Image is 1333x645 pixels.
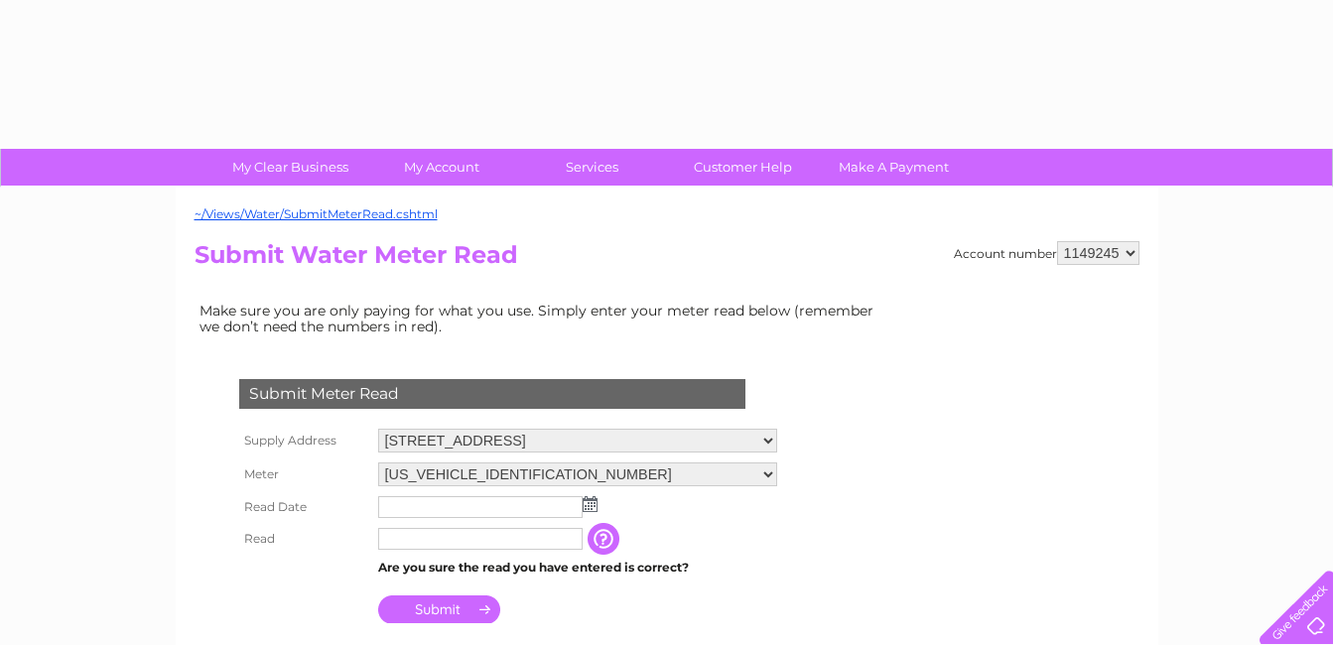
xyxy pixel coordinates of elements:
a: Make A Payment [812,149,976,186]
a: Services [510,149,674,186]
td: Are you sure the read you have entered is correct? [373,555,782,580]
a: ~/Views/Water/SubmitMeterRead.cshtml [195,206,438,221]
div: Submit Meter Read [239,379,745,409]
th: Read [234,523,373,555]
th: Read Date [234,491,373,523]
div: Account number [954,241,1139,265]
img: ... [583,496,598,512]
a: My Clear Business [208,149,372,186]
input: Submit [378,595,500,623]
h2: Submit Water Meter Read [195,241,1139,279]
a: Customer Help [661,149,825,186]
th: Supply Address [234,424,373,457]
a: My Account [359,149,523,186]
input: Information [588,523,623,555]
th: Meter [234,457,373,491]
td: Make sure you are only paying for what you use. Simply enter your meter read below (remember we d... [195,298,889,339]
